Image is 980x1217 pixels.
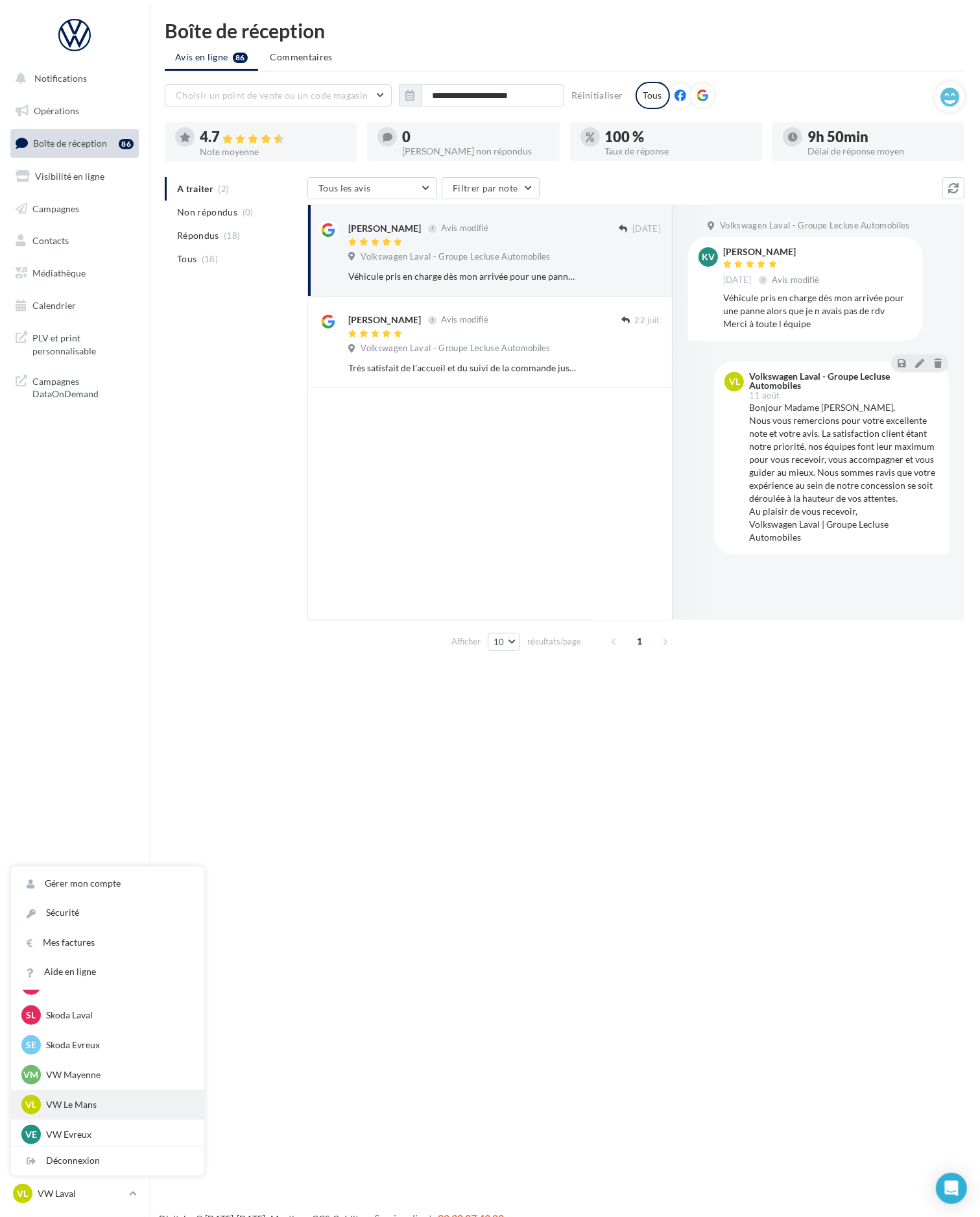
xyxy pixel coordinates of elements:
span: 10 [494,637,505,647]
span: Volkswagen Laval - Groupe Lecluse Automobiles [720,220,910,232]
p: VW Evreux [46,1128,189,1141]
span: Volkswagen Laval - Groupe Lecluse Automobiles [361,251,551,263]
span: VE [25,1128,37,1141]
div: [PERSON_NAME] [723,247,822,256]
div: Véhicule pris en charge dès mon arrivée pour une panne alors que je n avais pas de rdv Merci à to... [348,270,577,283]
p: VW Laval [38,1187,124,1200]
button: Filtrer par note [442,177,540,199]
a: Médiathèque [8,260,141,287]
span: Notifications [34,73,87,84]
div: [PERSON_NAME] non répondus [402,147,549,156]
p: Skoda Laval [46,1009,189,1022]
div: Bonjour Madame [PERSON_NAME], Nous vous remercions pour votre excellente note et votre avis. La s... [749,401,938,544]
span: Tous [177,252,197,265]
div: Volkswagen Laval - Groupe Lecluse Automobiles [749,372,936,390]
span: Répondus [177,229,219,242]
div: 86 [119,139,134,149]
div: 0 [402,130,549,144]
span: PLV et print personnalisable [32,329,134,357]
div: 100 % [605,130,752,144]
a: Mes factures [11,928,204,957]
span: VL [26,1098,37,1111]
button: Tous les avis [307,177,437,199]
a: Opérations [8,97,141,125]
div: Open Intercom Messenger [936,1173,967,1204]
div: 9h 50min [807,130,954,144]
span: Opérations [34,105,79,116]
span: Avis modifié [441,315,488,325]
span: Contacts [32,235,69,246]
button: Réinitialiser [566,88,628,103]
span: 1 [629,631,650,652]
span: Commentaires [270,51,333,64]
a: Campagnes [8,195,141,223]
div: Très satisfait de l'accueil et du suivi de la commande jusqu'à livraison. [PERSON_NAME] retard de... [348,362,577,375]
span: Volkswagen Laval - Groupe Lecluse Automobiles [361,343,551,354]
span: 11 août [749,391,780,400]
span: SE [26,1039,36,1051]
div: Note moyenne [200,147,346,156]
a: Visibilité en ligne [8,163,141,190]
button: 10 [488,633,521,651]
div: Tous [636,82,670,109]
span: [DATE] [723,275,752,286]
a: Boîte de réception86 [8,129,141,157]
a: Gérer mon compte [11,869,204,898]
span: VM [24,1068,39,1081]
span: VL [18,1187,29,1200]
span: Tous les avis [318,182,371,193]
a: Sécurité [11,898,204,928]
p: VW Le Mans [46,1098,189,1111]
span: Boîte de réception [33,138,107,149]
div: Délai de réponse moyen [807,147,954,156]
span: Avis modifié [441,223,488,234]
span: SL [27,1009,36,1022]
a: Calendrier [8,292,141,319]
span: Campagnes [32,203,79,214]
div: Véhicule pris en charge dès mon arrivée pour une panne alors que je n avais pas de rdv Merci à to... [723,291,913,330]
div: Taux de réponse [605,147,752,156]
span: (18) [202,254,218,264]
div: [PERSON_NAME] [348,222,421,235]
span: Avis modifié [772,275,820,285]
button: Choisir un point de vente ou un code magasin [165,84,392,106]
a: Contacts [8,227,141,254]
span: VL [729,375,740,388]
span: [DATE] [632,223,661,235]
div: [PERSON_NAME] [348,313,421,326]
span: (0) [243,207,254,217]
span: Campagnes DataOnDemand [32,373,134,400]
span: Visibilité en ligne [35,171,104,182]
a: VL VW Laval [10,1181,139,1206]
span: 22 juil. [634,315,661,326]
span: KV [702,251,715,264]
a: Campagnes DataOnDemand [8,367,141,406]
span: Non répondus [177,206,237,219]
div: Déconnexion [11,1146,204,1175]
span: résultats/page [527,635,581,648]
span: Choisir un point de vente ou un code magasin [176,90,368,101]
p: VW Mayenne [46,1068,189,1081]
button: Notifications [8,65,136,92]
p: Skoda Evreux [46,1039,189,1051]
a: Aide en ligne [11,957,204,987]
div: Boîte de réception [165,21,964,40]
span: Médiathèque [32,267,86,278]
span: Calendrier [32,300,76,311]
div: 4.7 [200,130,346,145]
a: PLV et print personnalisable [8,324,141,362]
span: (18) [224,230,240,241]
span: Afficher [451,635,481,648]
